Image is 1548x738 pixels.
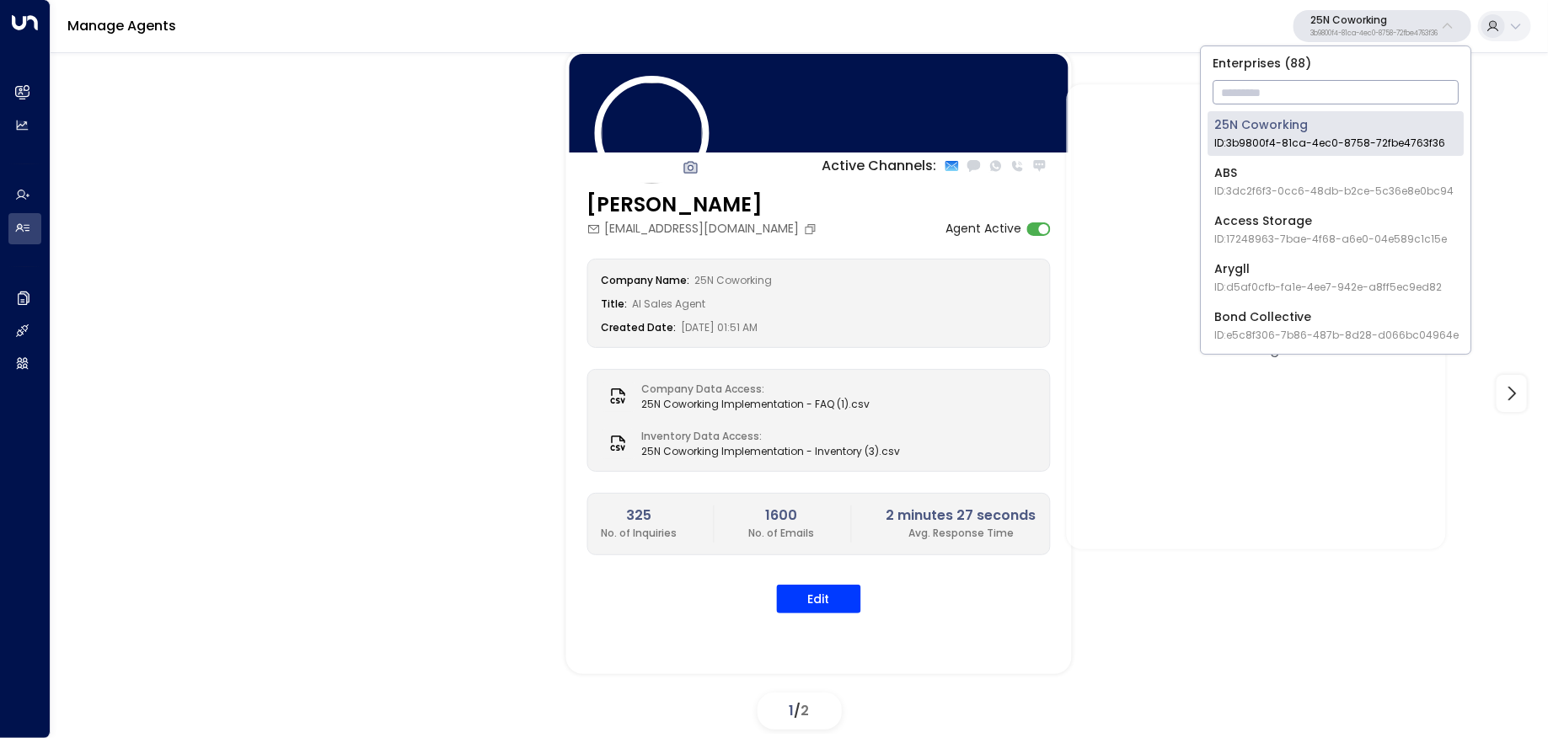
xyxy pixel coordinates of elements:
[886,505,1036,526] h2: 2 minutes 27 seconds
[1310,15,1438,25] p: 25N Coworking
[642,382,862,397] label: Company Data Access:
[777,585,861,613] button: Edit
[1214,280,1442,295] span: ID: d5af0cfb-fa1e-4ee7-942e-a8ff5ec9ed82
[804,222,822,236] button: Copy
[1211,340,1302,360] div: Create Agent
[642,444,901,459] span: 25N Coworking Implementation - Inventory (3).csv
[633,297,706,311] span: AI Sales Agent
[1208,53,1464,73] p: Enterprises ( 88 )
[602,273,690,287] label: Company Name:
[822,156,937,176] p: Active Channels:
[1214,328,1459,343] span: ID: e5c8f306-7b86-487b-8d28-d066bc04964e
[587,190,822,220] h3: [PERSON_NAME]
[602,526,678,541] p: No. of Inquiries
[1214,260,1442,295] div: Arygll
[595,76,710,190] img: 84_headshot.jpg
[1310,30,1438,37] p: 3b9800f4-81ca-4ec0-8758-72fbe4763f36
[1214,308,1459,343] div: Bond Collective
[602,320,677,334] label: Created Date:
[67,16,176,35] a: Manage Agents
[886,526,1036,541] p: Avg. Response Time
[790,701,795,720] span: 1
[602,505,678,526] h2: 325
[801,701,810,720] span: 2
[1214,164,1454,199] div: ABS
[946,220,1022,238] label: Agent Active
[642,397,870,412] span: 25N Coworking Implementation - FAQ (1).csv
[587,220,822,238] div: [EMAIL_ADDRESS][DOMAIN_NAME]
[642,429,892,444] label: Inventory Data Access:
[682,320,758,334] span: [DATE] 01:51 AM
[1214,184,1454,199] span: ID: 3dc2f6f3-0cc6-48db-b2ce-5c36e8e0bc94
[749,505,815,526] h2: 1600
[1214,232,1447,247] span: ID: 17248963-7bae-4f68-a6e0-04e589c1c15e
[602,297,628,311] label: Title:
[758,693,842,730] div: /
[1214,116,1445,151] div: 25N Coworking
[1294,10,1471,42] button: 25N Coworking3b9800f4-81ca-4ec0-8758-72fbe4763f36
[1214,212,1447,247] div: Access Storage
[749,526,815,541] p: No. of Emails
[1214,136,1445,151] span: ID: 3b9800f4-81ca-4ec0-8758-72fbe4763f36
[695,273,773,287] span: 25N Coworking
